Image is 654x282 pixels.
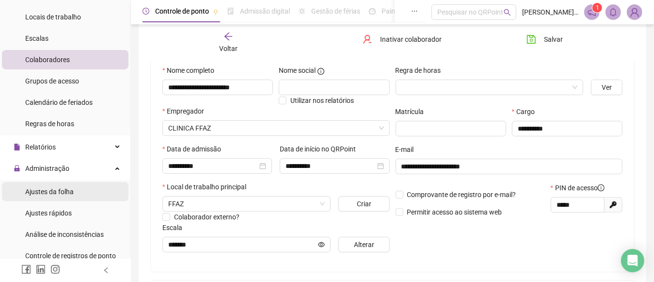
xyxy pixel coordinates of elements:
img: 94152 [627,5,642,19]
span: Criar [357,199,371,209]
span: info-circle [318,68,324,75]
span: RUA MONSENHOR BRUNO 1906 [168,197,325,211]
span: Grupos de acesso [25,77,79,85]
label: Escala [162,222,189,233]
span: eye [318,241,325,248]
span: lock [14,165,20,172]
span: 1 [596,4,599,11]
label: E-mail [396,144,420,155]
span: Análise de inconsistências [25,231,104,238]
button: Inativar colaborador [355,32,449,47]
span: left [103,267,110,274]
span: Nome social [279,65,316,76]
span: Escalas [25,34,48,42]
label: Regra de horas [396,65,447,76]
span: Regras de horas [25,120,74,128]
label: Nome completo [162,65,221,76]
span: user-delete [363,34,372,44]
span: Alterar [354,239,374,250]
div: Open Intercom Messenger [621,249,644,272]
span: Relatórios [25,143,56,151]
span: Salvar [544,34,563,45]
label: Empregador [162,106,210,116]
span: Ajustes da folha [25,188,74,196]
span: info-circle [598,184,605,191]
label: Local de trabalho principal [162,182,253,192]
span: file-done [227,8,234,15]
span: Gestão de férias [311,7,360,15]
span: file [14,144,20,150]
span: facebook [21,265,31,274]
span: notification [588,8,596,17]
span: clock-circle [143,8,149,15]
span: Admissão digital [240,7,290,15]
span: arrow-left [223,32,233,41]
span: ellipsis [411,8,418,15]
sup: 1 [592,3,602,13]
span: Inativar colaborador [380,34,442,45]
button: Criar [338,196,389,212]
span: [PERSON_NAME] - CLINICA FFAZ [522,7,578,17]
span: Ver [602,82,612,93]
span: instagram [50,265,60,274]
button: Alterar [338,237,389,252]
span: dashboard [369,8,376,15]
span: PIN de acesso [555,182,605,193]
span: Controle de ponto [155,7,209,15]
span: Painel do DP [382,7,419,15]
span: search [504,9,511,16]
span: pushpin [213,9,219,15]
span: linkedin [36,265,46,274]
button: Ver [591,80,622,95]
label: Data de admissão [162,144,227,154]
span: Voltar [219,45,238,52]
span: Ajustes rápidos [25,209,72,217]
span: Locais de trabalho [25,13,81,21]
label: Cargo [512,106,541,117]
label: Matrícula [396,106,431,117]
span: Controle de registros de ponto [25,252,116,260]
span: bell [609,8,618,17]
span: Administração [25,165,69,172]
span: Permitir acesso ao sistema web [407,208,502,216]
span: Colaborador externo? [174,213,239,221]
span: Calendário de feriados [25,99,93,106]
span: sun [299,8,305,15]
span: Comprovante de registro por e-mail? [407,191,516,199]
button: Salvar [519,32,570,47]
span: CLINICA FFAZ [168,121,384,135]
label: Data de início no QRPoint [280,144,362,154]
span: save [526,34,536,44]
span: Colaboradores [25,56,70,64]
span: Utilizar nos relatórios [290,97,354,104]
